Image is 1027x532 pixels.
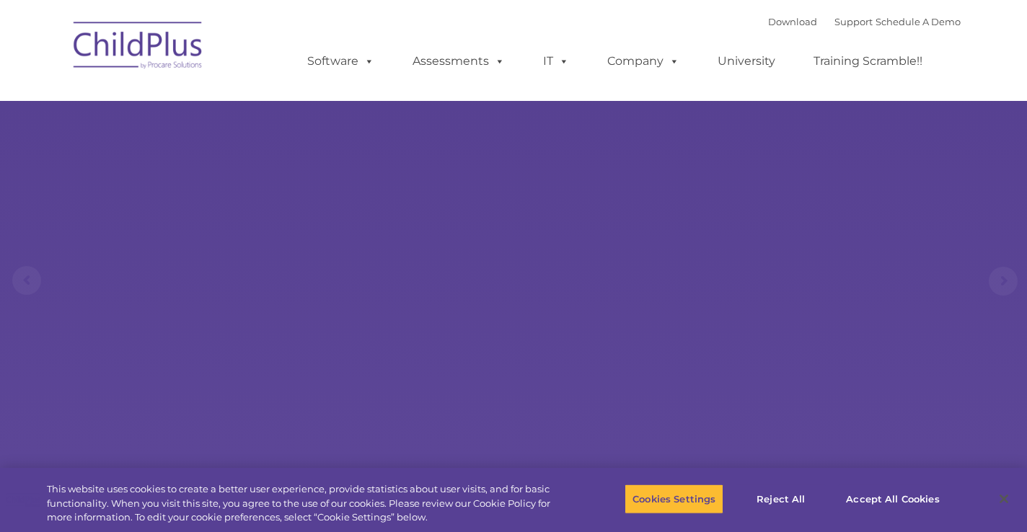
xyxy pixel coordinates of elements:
a: Schedule A Demo [876,16,961,27]
button: Close [988,483,1020,515]
img: ChildPlus by Procare Solutions [66,12,211,84]
button: Accept All Cookies [838,484,947,514]
font: | [768,16,961,27]
a: Company [593,47,694,76]
a: University [703,47,790,76]
a: Training Scramble!! [799,47,937,76]
a: Assessments [398,47,519,76]
div: This website uses cookies to create a better user experience, provide statistics about user visit... [47,482,565,525]
a: Software [293,47,389,76]
a: Support [834,16,873,27]
button: Reject All [736,484,826,514]
a: Download [768,16,817,27]
button: Cookies Settings [625,484,723,514]
a: IT [529,47,583,76]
